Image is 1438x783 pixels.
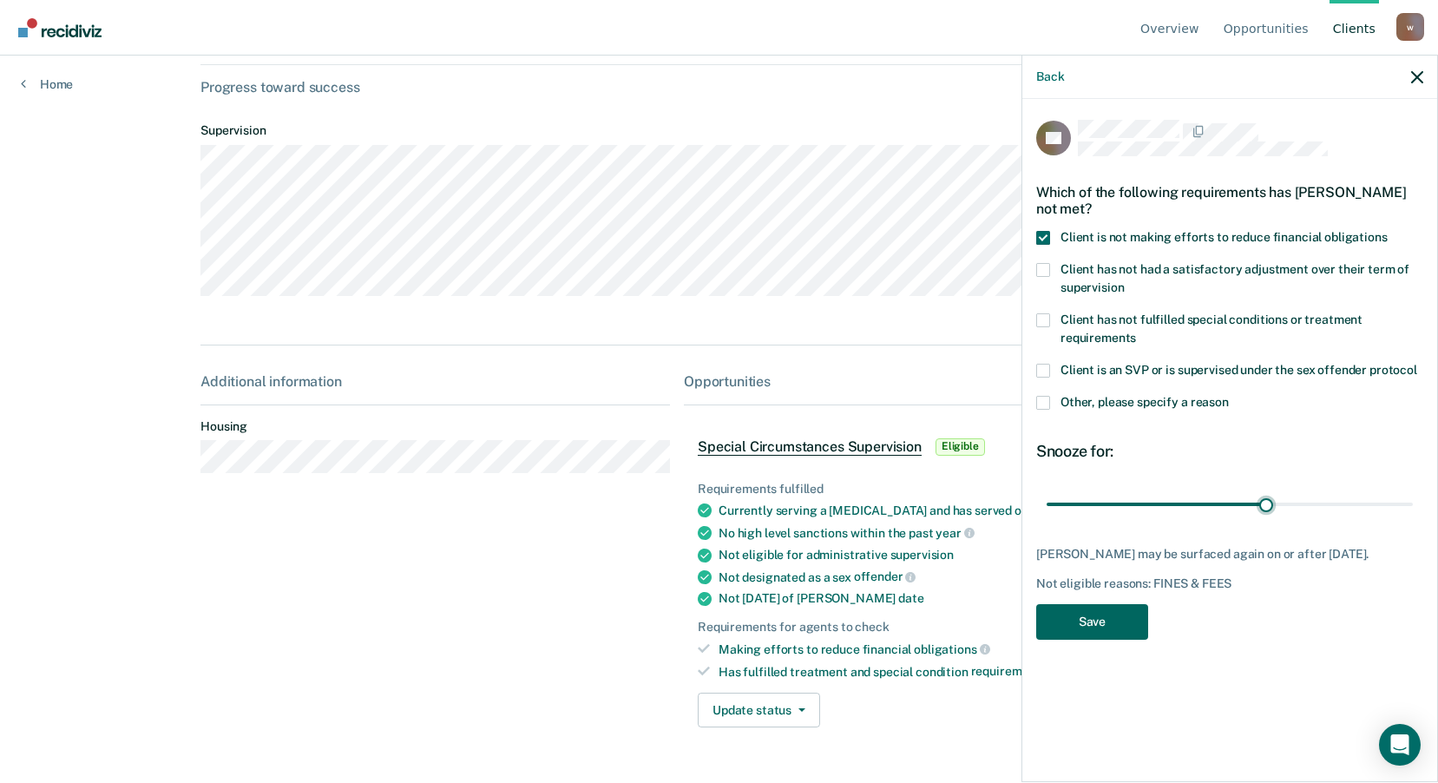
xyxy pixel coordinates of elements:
div: Not [DATE] of [PERSON_NAME] [719,591,1233,606]
div: Not eligible for administrative [719,548,1233,563]
span: Client has not had a satisfactory adjustment over their term of supervision [1060,262,1409,294]
div: Progress toward success [200,79,1247,95]
div: Requirements for agents to check [698,620,1233,635]
span: obligations [914,642,989,656]
span: Special Circumstances Supervision [698,438,922,456]
span: Client has not fulfilled special conditions or treatment requirements [1060,313,1362,345]
dt: Housing [200,419,670,434]
button: Back [1036,69,1064,84]
div: Has fulfilled treatment and special condition [719,664,1233,680]
span: Client is an SVP or is supervised under the sex offender protocol [1060,363,1417,377]
a: Home [21,76,73,92]
span: supervision [890,548,954,562]
div: Additional information [200,373,670,390]
span: Client is not making efforts to reduce financial obligations [1060,230,1388,244]
div: Opportunities [684,373,1247,390]
div: Not eligible reasons: FINES & FEES [1036,576,1423,591]
button: Update status [698,693,820,727]
span: Eligible [936,438,985,456]
span: date [898,591,923,605]
div: Which of the following requirements has [PERSON_NAME] not met? [1036,170,1423,231]
div: Requirements fulfilled [698,482,1233,497]
img: Recidiviz [18,18,102,37]
div: Open Intercom Messenger [1379,724,1421,766]
dt: Supervision [200,123,1247,138]
span: Other, please specify a reason [1060,395,1229,409]
div: Snooze for: [1036,442,1423,461]
div: Currently serving a [MEDICAL_DATA] and has served on supervision for 7 [719,503,1233,518]
span: year [936,526,974,540]
div: Making efforts to reduce financial [719,642,1233,657]
div: w [1396,13,1424,41]
button: Profile dropdown button [1396,13,1424,41]
span: offender [854,569,916,583]
div: Not designated as a sex [719,569,1233,585]
div: [PERSON_NAME] may be surfaced again on or after [DATE]. [1036,547,1423,562]
span: requirements [971,664,1060,678]
button: Save [1036,604,1148,640]
div: No high level sanctions within the past [719,525,1233,541]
